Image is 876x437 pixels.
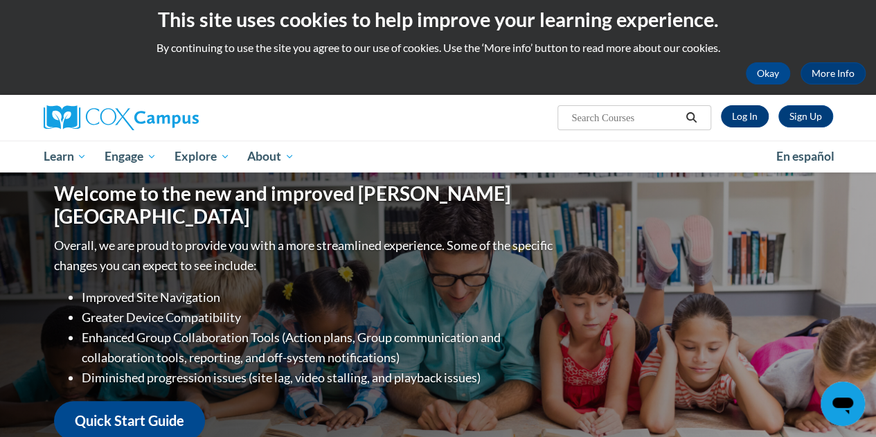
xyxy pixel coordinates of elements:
[54,235,556,276] p: Overall, we are proud to provide you with a more streamlined experience. Some of the specific cha...
[35,141,96,172] a: Learn
[44,105,293,130] a: Cox Campus
[43,148,87,165] span: Learn
[10,40,866,55] p: By continuing to use the site you agree to our use of cookies. Use the ‘More info’ button to read...
[776,149,834,163] span: En español
[33,141,843,172] div: Main menu
[44,105,199,130] img: Cox Campus
[238,141,303,172] a: About
[105,148,157,165] span: Engage
[767,142,843,171] a: En español
[247,148,294,165] span: About
[570,109,681,126] input: Search Courses
[82,328,556,368] li: Enhanced Group Collaboration Tools (Action plans, Group communication and collaboration tools, re...
[10,6,866,33] h2: This site uses cookies to help improve your learning experience.
[821,382,865,426] iframe: Button to launch messaging window
[82,307,556,328] li: Greater Device Compatibility
[175,148,230,165] span: Explore
[82,287,556,307] li: Improved Site Navigation
[721,105,769,127] a: Log In
[746,62,790,84] button: Okay
[801,62,866,84] a: More Info
[54,182,556,229] h1: Welcome to the new and improved [PERSON_NAME][GEOGRAPHIC_DATA]
[82,368,556,388] li: Diminished progression issues (site lag, video stalling, and playback issues)
[166,141,239,172] a: Explore
[96,141,166,172] a: Engage
[778,105,833,127] a: Register
[681,109,701,126] button: Search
